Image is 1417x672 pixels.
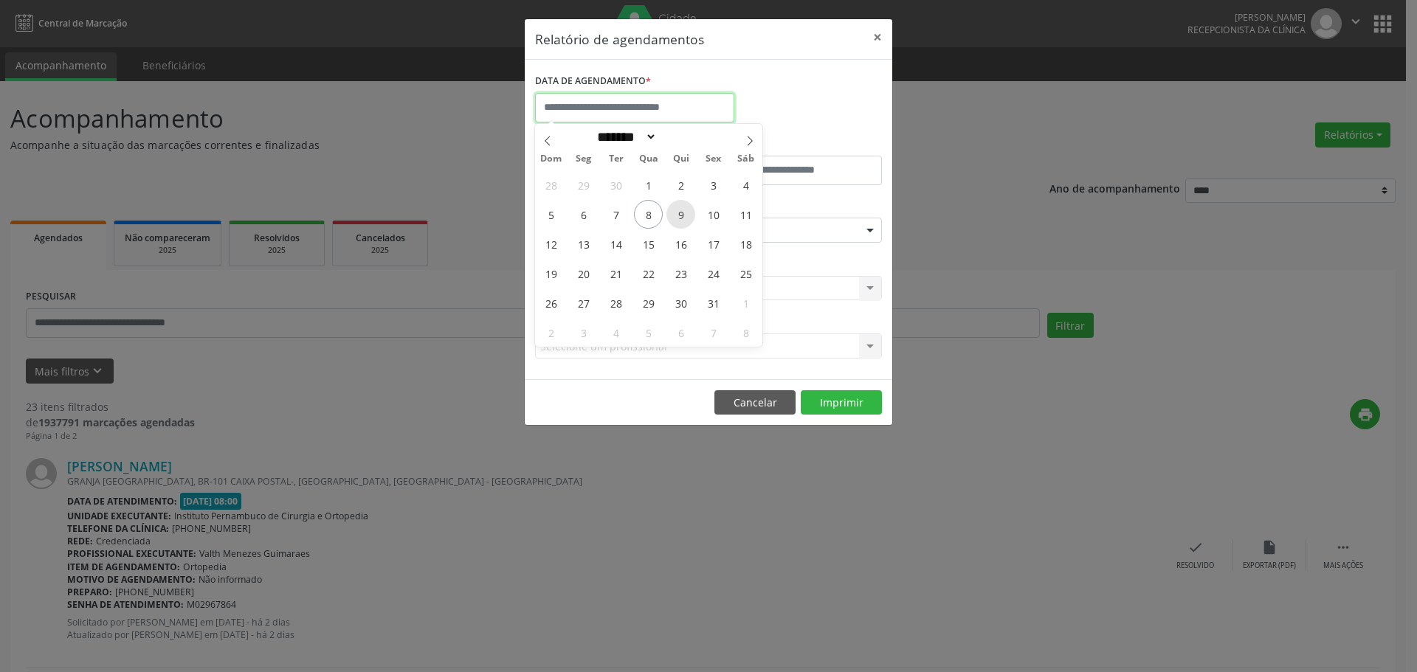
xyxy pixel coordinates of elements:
[666,170,695,199] span: Outubro 2, 2025
[666,259,695,288] span: Outubro 23, 2025
[601,288,630,317] span: Outubro 28, 2025
[712,133,882,156] label: ATÉ
[592,129,657,145] select: Month
[569,318,598,347] span: Novembro 3, 2025
[569,259,598,288] span: Outubro 20, 2025
[535,30,704,49] h5: Relatório de agendamentos
[634,318,663,347] span: Novembro 5, 2025
[699,288,728,317] span: Outubro 31, 2025
[731,318,760,347] span: Novembro 8, 2025
[535,70,651,93] label: DATA DE AGENDAMENTO
[699,170,728,199] span: Outubro 3, 2025
[731,229,760,258] span: Outubro 18, 2025
[569,288,598,317] span: Outubro 27, 2025
[601,229,630,258] span: Outubro 14, 2025
[601,200,630,229] span: Outubro 7, 2025
[731,288,760,317] span: Novembro 1, 2025
[699,318,728,347] span: Novembro 7, 2025
[666,288,695,317] span: Outubro 30, 2025
[657,129,706,145] input: Year
[666,229,695,258] span: Outubro 16, 2025
[537,259,565,288] span: Outubro 19, 2025
[731,170,760,199] span: Outubro 4, 2025
[537,318,565,347] span: Novembro 2, 2025
[569,200,598,229] span: Outubro 6, 2025
[699,200,728,229] span: Outubro 10, 2025
[731,259,760,288] span: Outubro 25, 2025
[699,259,728,288] span: Outubro 24, 2025
[731,200,760,229] span: Outubro 11, 2025
[634,288,663,317] span: Outubro 29, 2025
[634,229,663,258] span: Outubro 15, 2025
[730,154,762,164] span: Sáb
[714,390,796,415] button: Cancelar
[600,154,632,164] span: Ter
[634,170,663,199] span: Outubro 1, 2025
[699,229,728,258] span: Outubro 17, 2025
[801,390,882,415] button: Imprimir
[537,288,565,317] span: Outubro 26, 2025
[666,318,695,347] span: Novembro 6, 2025
[697,154,730,164] span: Sex
[537,170,565,199] span: Setembro 28, 2025
[601,318,630,347] span: Novembro 4, 2025
[569,229,598,258] span: Outubro 13, 2025
[537,229,565,258] span: Outubro 12, 2025
[601,259,630,288] span: Outubro 21, 2025
[537,200,565,229] span: Outubro 5, 2025
[634,200,663,229] span: Outubro 8, 2025
[535,154,568,164] span: Dom
[863,19,892,55] button: Close
[632,154,665,164] span: Qua
[568,154,600,164] span: Seg
[665,154,697,164] span: Qui
[666,200,695,229] span: Outubro 9, 2025
[601,170,630,199] span: Setembro 30, 2025
[634,259,663,288] span: Outubro 22, 2025
[569,170,598,199] span: Setembro 29, 2025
